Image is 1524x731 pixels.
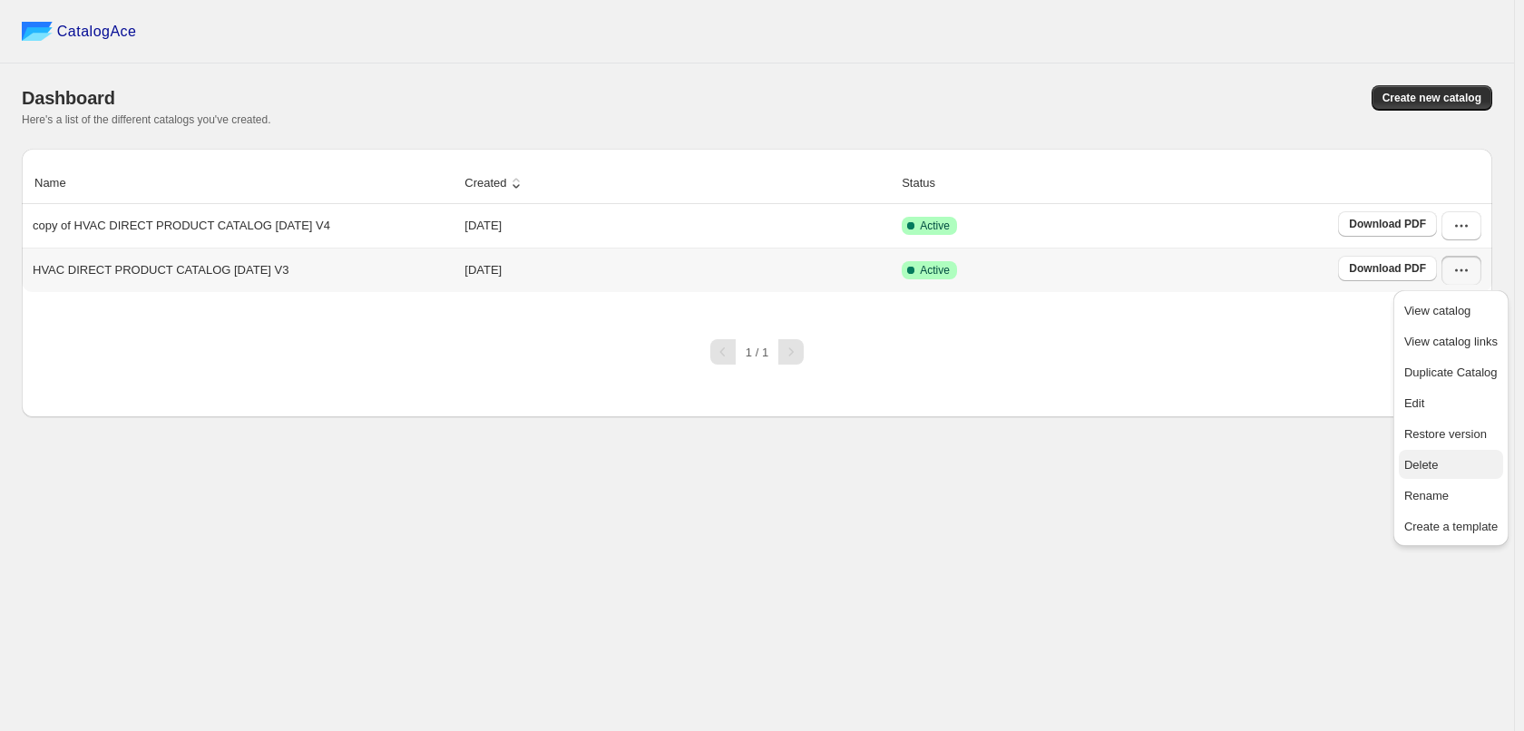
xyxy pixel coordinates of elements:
button: Name [32,166,87,200]
span: View catalog [1404,304,1470,317]
span: Dashboard [22,88,115,108]
span: Create new catalog [1382,91,1481,105]
p: HVAC DIRECT PRODUCT CATALOG [DATE] V3 [33,261,288,279]
span: Active [920,263,950,278]
button: Status [899,166,956,200]
span: Rename [1404,489,1449,502]
span: Create a template [1404,520,1498,533]
td: [DATE] [459,204,896,248]
img: catalog ace [22,22,53,41]
button: Create new catalog [1372,85,1492,111]
span: View catalog links [1404,335,1498,348]
button: Created [462,166,527,200]
span: CatalogAce [57,23,137,41]
span: Active [920,219,950,233]
a: Download PDF [1338,256,1437,281]
span: Delete [1404,458,1439,472]
a: Download PDF [1338,211,1437,237]
span: Download PDF [1349,261,1426,276]
span: Edit [1404,396,1424,410]
p: copy of HVAC DIRECT PRODUCT CATALOG [DATE] V4 [33,217,330,235]
span: Here's a list of the different catalogs you've created. [22,113,271,126]
span: Restore version [1404,427,1487,441]
span: Duplicate Catalog [1404,365,1498,379]
span: Download PDF [1349,217,1426,231]
td: [DATE] [459,248,896,292]
span: 1 / 1 [746,346,768,359]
